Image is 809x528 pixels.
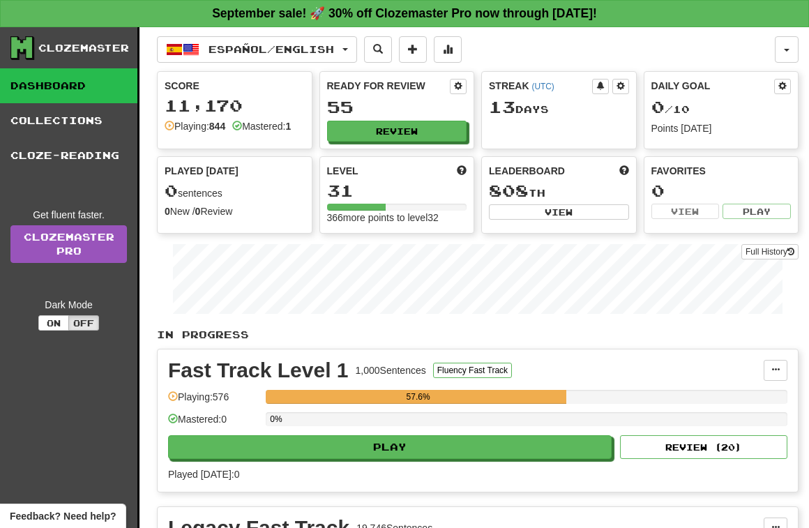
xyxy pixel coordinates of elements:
[157,36,357,63] button: Español/English
[209,43,334,55] span: Español / English
[651,103,690,115] span: / 10
[327,164,358,178] span: Level
[356,363,426,377] div: 1,000 Sentences
[165,119,225,133] div: Playing:
[165,164,239,178] span: Played [DATE]
[165,182,305,200] div: sentences
[327,98,467,116] div: 55
[531,82,554,91] a: (UTC)
[489,79,592,93] div: Streak
[168,412,259,435] div: Mastered: 0
[38,315,69,331] button: On
[434,36,462,63] button: More stats
[10,225,127,263] a: ClozemasterPro
[168,390,259,413] div: Playing: 576
[433,363,512,378] button: Fluency Fast Track
[651,79,775,94] div: Daily Goal
[165,79,305,93] div: Score
[651,182,792,199] div: 0
[327,79,451,93] div: Ready for Review
[741,244,799,259] button: Full History
[489,164,565,178] span: Leaderboard
[651,164,792,178] div: Favorites
[232,119,291,133] div: Mastered:
[168,469,239,480] span: Played [DATE]: 0
[651,97,665,116] span: 0
[489,97,515,116] span: 13
[165,204,305,218] div: New / Review
[38,41,129,55] div: Clozemaster
[651,121,792,135] div: Points [DATE]
[168,360,349,381] div: Fast Track Level 1
[457,164,467,178] span: Score more points to level up
[168,435,612,459] button: Play
[489,182,629,200] div: th
[620,435,787,459] button: Review (20)
[285,121,291,132] strong: 1
[68,315,99,331] button: Off
[165,97,305,114] div: 11,170
[327,121,467,142] button: Review
[399,36,427,63] button: Add sentence to collection
[651,204,720,219] button: View
[10,298,127,312] div: Dark Mode
[489,204,629,220] button: View
[209,121,225,132] strong: 844
[619,164,629,178] span: This week in points, UTC
[489,98,629,116] div: Day s
[195,206,201,217] strong: 0
[489,181,529,200] span: 808
[364,36,392,63] button: Search sentences
[165,206,170,217] strong: 0
[327,182,467,199] div: 31
[212,6,597,20] strong: September sale! 🚀 30% off Clozemaster Pro now through [DATE]!
[157,328,799,342] p: In Progress
[10,509,116,523] span: Open feedback widget
[270,390,566,404] div: 57.6%
[165,181,178,200] span: 0
[723,204,791,219] button: Play
[10,208,127,222] div: Get fluent faster.
[327,211,467,225] div: 366 more points to level 32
